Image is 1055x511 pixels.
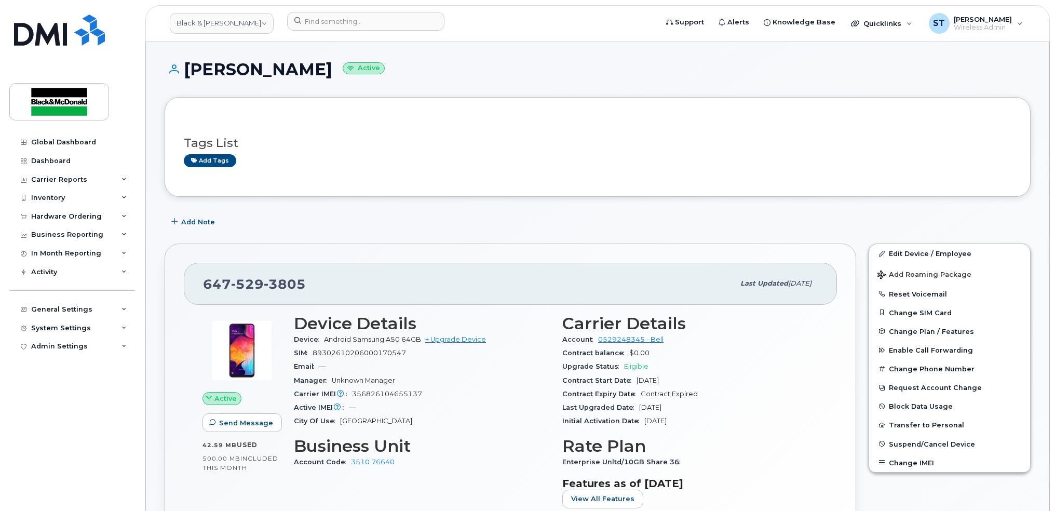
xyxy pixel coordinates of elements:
h1: [PERSON_NAME] [165,60,1031,78]
span: Add Roaming Package [877,271,971,280]
span: 500.00 MB [202,455,240,462]
span: — [319,362,326,370]
h3: Features as of [DATE] [562,477,818,490]
span: 3805 [264,276,306,292]
span: Last Upgraded Date [562,404,639,411]
span: [DATE] [639,404,661,411]
span: View All Features [571,494,634,504]
span: 42.59 MB [202,441,237,449]
span: 89302610206000170547 [313,349,406,357]
h3: Tags List [184,137,1011,150]
span: Account Code [294,458,351,466]
span: Send Message [219,418,273,428]
button: Reset Voicemail [869,285,1030,303]
small: Active [343,62,385,74]
span: 356826104655137 [352,390,422,398]
img: image20231002-3703462-1qu0sfr.jpeg [211,319,273,382]
span: Active [214,394,237,404]
span: used [237,441,258,449]
span: Unknown Manager [332,376,395,384]
span: Change Plan / Features [889,327,974,335]
span: included this month [202,454,278,472]
span: [DATE] [788,279,811,287]
span: 529 [231,276,264,292]
span: Contract Start Date [562,376,637,384]
span: Suspend/Cancel Device [889,440,975,448]
span: City Of Use [294,417,340,425]
button: Add Roaming Package [869,263,1030,285]
span: [DATE] [637,376,659,384]
span: — [349,404,356,411]
span: $0.00 [629,349,650,357]
h3: Rate Plan [562,437,818,455]
a: 0529248345 - Bell [598,335,664,343]
button: Change Plan / Features [869,322,1030,341]
span: Initial Activation Date [562,417,644,425]
span: Contract Expiry Date [562,390,641,398]
a: 3510.76640 [351,458,395,466]
span: Device [294,335,324,343]
button: Change IMEI [869,453,1030,472]
span: Manager [294,376,332,384]
a: Edit Device / Employee [869,244,1030,263]
button: Enable Call Forwarding [869,341,1030,359]
span: Eligible [624,362,648,370]
span: Add Note [181,217,215,227]
span: Email [294,362,319,370]
span: Enable Call Forwarding [889,346,973,354]
span: Contract Expired [641,390,698,398]
span: [GEOGRAPHIC_DATA] [340,417,412,425]
button: Block Data Usage [869,397,1030,415]
span: Active IMEI [294,404,349,411]
h3: Carrier Details [562,314,818,333]
h3: Device Details [294,314,550,333]
button: Transfer to Personal [869,415,1030,434]
span: [DATE] [644,417,667,425]
span: Carrier IMEI [294,390,352,398]
span: SIM [294,349,313,357]
h3: Business Unit [294,437,550,455]
button: Suspend/Cancel Device [869,435,1030,453]
a: + Upgrade Device [425,335,486,343]
button: Change Phone Number [869,359,1030,378]
span: Android Samsung A50 64GB [324,335,421,343]
span: 647 [203,276,306,292]
button: View All Features [562,490,643,508]
span: Last updated [740,279,788,287]
button: Send Message [202,413,282,432]
button: Request Account Change [869,378,1030,397]
span: Upgrade Status [562,362,624,370]
button: Change SIM Card [869,303,1030,322]
span: Contract balance [562,349,629,357]
span: Account [562,335,598,343]
span: Enterprise Unltd/10GB Share 36 [562,458,685,466]
button: Add Note [165,212,224,231]
a: Add tags [184,154,236,167]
